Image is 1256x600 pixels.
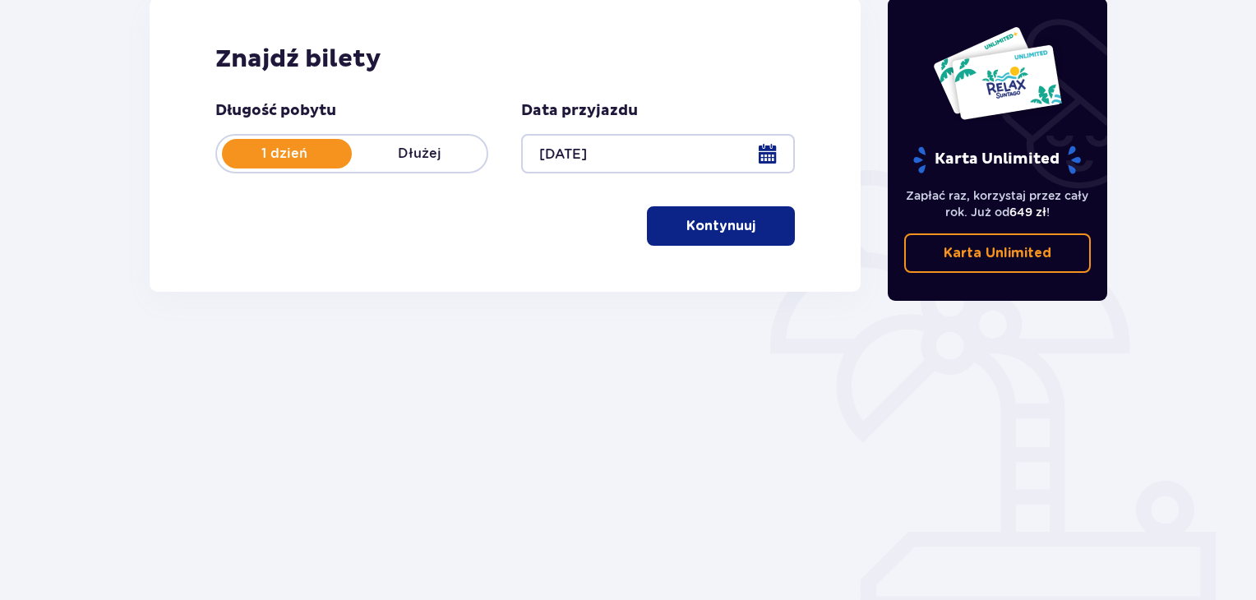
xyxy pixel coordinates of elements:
[215,44,795,75] h2: Znajdź bilety
[944,244,1051,262] p: Karta Unlimited
[217,145,352,163] p: 1 dzień
[904,187,1092,220] p: Zapłać raz, korzystaj przez cały rok. Już od !
[215,101,336,121] p: Długość pobytu
[1009,205,1046,219] span: 649 zł
[686,217,755,235] p: Kontynuuj
[521,101,638,121] p: Data przyjazdu
[904,233,1092,273] a: Karta Unlimited
[647,206,795,246] button: Kontynuuj
[912,145,1083,174] p: Karta Unlimited
[352,145,487,163] p: Dłużej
